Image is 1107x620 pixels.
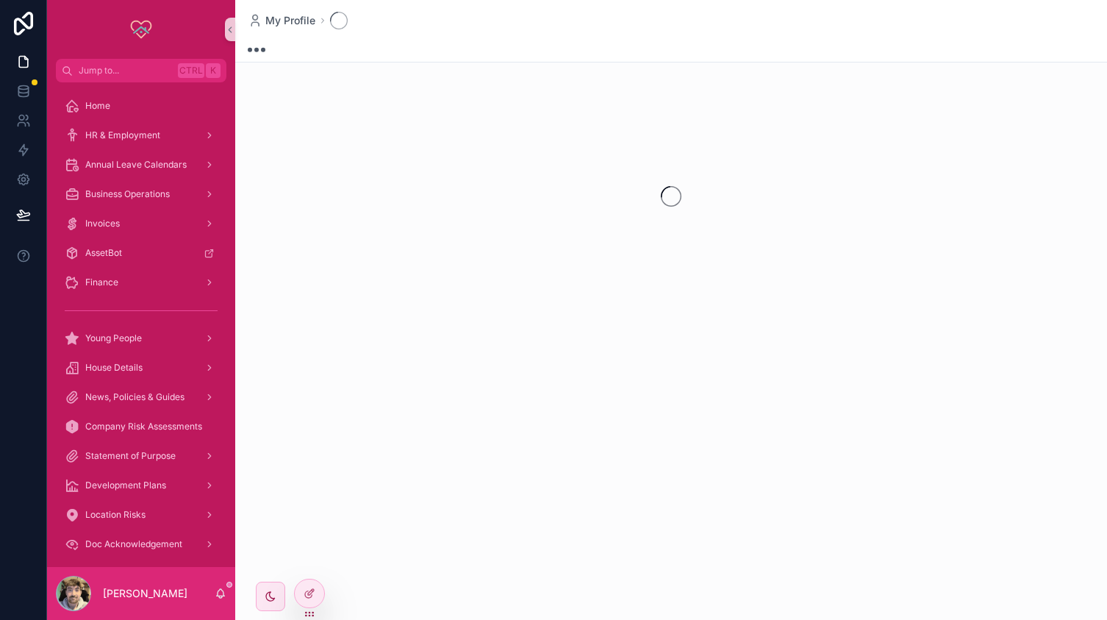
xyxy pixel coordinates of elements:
[85,332,142,344] span: Young People
[56,443,226,469] a: Statement of Purpose
[85,538,182,550] span: Doc Acknowledgement
[47,82,235,567] div: scrollable content
[85,188,170,200] span: Business Operations
[56,240,226,266] a: AssetBot
[56,93,226,119] a: Home
[56,59,226,82] button: Jump to...CtrlK
[56,472,226,499] a: Development Plans
[56,325,226,352] a: Young People
[56,502,226,528] a: Location Risks
[85,247,122,259] span: AssetBot
[56,152,226,178] a: Annual Leave Calendars
[56,181,226,207] a: Business Operations
[85,100,110,112] span: Home
[56,384,226,410] a: News, Policies & Guides
[85,480,166,491] span: Development Plans
[85,362,143,374] span: House Details
[56,413,226,440] a: Company Risk Assessments
[248,13,315,28] a: My Profile
[103,586,187,601] p: [PERSON_NAME]
[79,65,172,76] span: Jump to...
[56,269,226,296] a: Finance
[56,531,226,557] a: Doc Acknowledgement
[56,354,226,381] a: House Details
[56,122,226,149] a: HR & Employment
[85,129,160,141] span: HR & Employment
[85,218,120,229] span: Invoices
[85,277,118,288] span: Finance
[85,391,184,403] span: News, Policies & Guides
[56,210,226,237] a: Invoices
[85,159,187,171] span: Annual Leave Calendars
[129,18,153,41] img: App logo
[207,65,219,76] span: K
[85,450,176,462] span: Statement of Purpose
[85,509,146,521] span: Location Risks
[178,63,204,78] span: Ctrl
[265,13,315,28] span: My Profile
[85,421,202,432] span: Company Risk Assessments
